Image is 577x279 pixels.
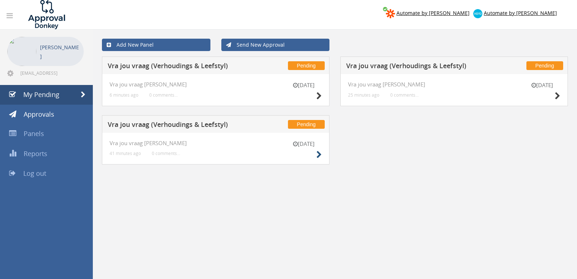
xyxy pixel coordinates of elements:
[396,9,470,16] span: Automate by [PERSON_NAME]
[102,39,210,51] a: Add New Panel
[152,151,180,156] small: 0 comments...
[24,129,44,138] span: Panels
[526,61,563,70] span: Pending
[108,62,259,71] h5: Vra jou vraag (Verhoudings & Leefstyl)
[23,169,46,178] span: Log out
[473,9,482,18] img: xero-logo.png
[221,39,330,51] a: Send New Approval
[110,151,141,156] small: 41 minutes ago
[149,92,178,98] small: 0 comments...
[108,121,259,130] h5: Vra jou vraag (Verhoudings & Leefstyl)
[288,120,325,129] span: Pending
[484,9,557,16] span: Automate by [PERSON_NAME]
[110,140,322,146] h4: Vra jou vraag [PERSON_NAME]
[390,92,419,98] small: 0 comments...
[110,92,138,98] small: 6 minutes ago
[20,70,82,76] span: [EMAIL_ADDRESS][DOMAIN_NAME]
[386,9,395,18] img: zapier-logomark.png
[110,81,322,88] h4: Vra jou vraag [PERSON_NAME]
[285,140,322,148] small: [DATE]
[288,61,325,70] span: Pending
[348,92,379,98] small: 25 minutes ago
[40,43,80,61] p: [PERSON_NAME]
[24,110,54,119] span: Approvals
[348,81,560,88] h4: Vra jou vraag [PERSON_NAME]
[23,90,59,99] span: My Pending
[524,81,560,89] small: [DATE]
[346,62,497,71] h5: Vra jou vraag (Verhoudings & Leefstyl)
[285,81,322,89] small: [DATE]
[24,149,47,158] span: Reports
